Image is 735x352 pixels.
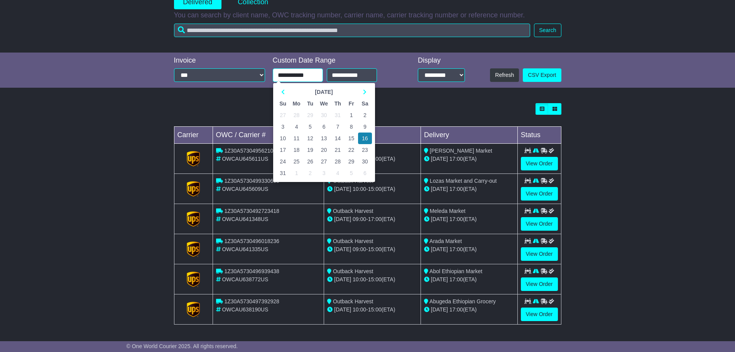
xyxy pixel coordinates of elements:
[273,56,397,65] div: Custom Date Range
[449,276,463,282] span: 17:00
[334,276,351,282] span: [DATE]
[334,306,351,313] span: [DATE]
[331,98,345,109] th: Th
[358,144,372,156] td: 23
[449,186,463,192] span: 17:00
[358,109,372,121] td: 2
[303,144,317,156] td: 19
[224,148,279,154] span: 1Z30A5730495621040
[353,246,366,252] span: 09:00
[290,133,304,144] td: 11
[222,276,268,282] span: OWCAU638772US
[174,56,265,65] div: Invoice
[187,302,200,317] img: GetCarrierServiceLogo
[345,109,358,121] td: 1
[521,308,558,321] a: View Order
[368,186,382,192] span: 15:00
[222,216,268,222] span: OWCAU641348US
[331,133,345,144] td: 14
[368,306,382,313] span: 15:00
[353,306,366,313] span: 10:00
[430,178,497,184] span: Lozas Market and Carry-out
[290,144,304,156] td: 18
[327,306,417,314] div: - (ETA)
[331,144,345,156] td: 21
[333,208,373,214] span: Outback Harvest
[317,109,331,121] td: 30
[345,156,358,167] td: 29
[431,186,448,192] span: [DATE]
[303,121,317,133] td: 5
[368,246,382,252] span: 15:00
[276,121,290,133] td: 3
[224,208,279,214] span: 1Z30A5730492723418
[333,268,373,274] span: Outback Harvest
[213,127,324,144] td: OWC / Carrier #
[449,306,463,313] span: 17:00
[333,238,373,244] span: Outback Harvest
[345,121,358,133] td: 8
[334,246,351,252] span: [DATE]
[449,216,463,222] span: 17:00
[290,121,304,133] td: 4
[276,109,290,121] td: 27
[224,178,279,184] span: 1Z30A5730499330633
[187,151,200,167] img: GetCarrierServiceLogo
[449,246,463,252] span: 17:00
[358,121,372,133] td: 9
[429,268,482,274] span: Abol Ethiopian Market
[317,144,331,156] td: 20
[368,276,382,282] span: 15:00
[222,156,268,162] span: OWCAU645611US
[431,306,448,313] span: [DATE]
[327,185,417,193] div: - (ETA)
[224,298,279,304] span: 1Z30A5730497392928
[523,68,561,82] a: CSV Export
[327,275,417,284] div: - (ETA)
[358,156,372,167] td: 30
[317,156,331,167] td: 27
[334,216,351,222] span: [DATE]
[276,156,290,167] td: 24
[534,24,561,37] button: Search
[345,98,358,109] th: Fr
[276,98,290,109] th: Su
[290,167,304,179] td: 1
[331,121,345,133] td: 7
[222,186,268,192] span: OWCAU645609US
[276,144,290,156] td: 17
[331,167,345,179] td: 4
[222,306,268,313] span: OWCAU638190US
[424,306,514,314] div: (ETA)
[187,211,200,227] img: GetCarrierServiceLogo
[345,144,358,156] td: 22
[276,167,290,179] td: 31
[303,98,317,109] th: Tu
[431,276,448,282] span: [DATE]
[353,216,366,222] span: 09:00
[317,133,331,144] td: 13
[424,155,514,163] div: (ETA)
[431,216,448,222] span: [DATE]
[187,181,200,197] img: GetCarrierServiceLogo
[187,241,200,257] img: GetCarrierServiceLogo
[421,127,517,144] td: Delivery
[290,156,304,167] td: 25
[521,247,558,261] a: View Order
[187,272,200,287] img: GetCarrierServiceLogo
[521,217,558,231] a: View Order
[303,109,317,121] td: 29
[449,156,463,162] span: 17:00
[303,167,317,179] td: 2
[290,86,358,98] th: Select Month
[303,156,317,167] td: 26
[431,246,448,252] span: [DATE]
[358,98,372,109] th: Sa
[317,121,331,133] td: 6
[290,109,304,121] td: 28
[331,156,345,167] td: 28
[317,98,331,109] th: We
[333,298,373,304] span: Outback Harvest
[521,187,558,201] a: View Order
[424,215,514,223] div: (ETA)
